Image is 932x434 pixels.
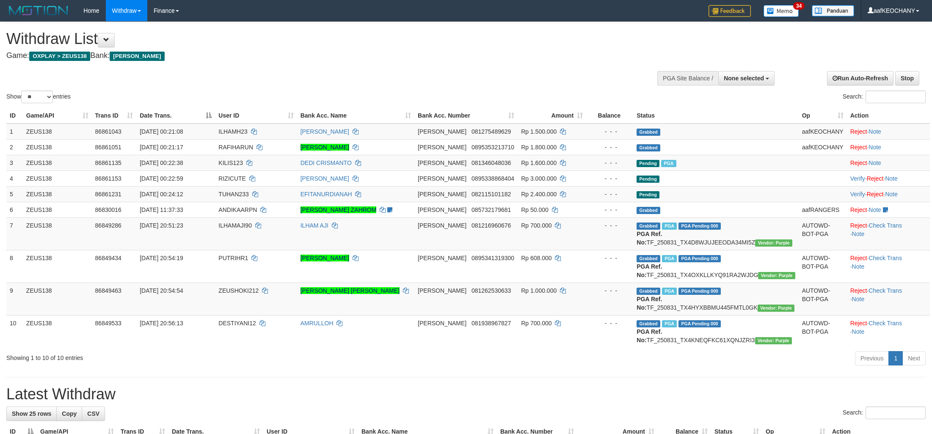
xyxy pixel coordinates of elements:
[633,315,798,348] td: TF_250831_TX4KNEQFKC61XQNJZRI3
[799,202,847,217] td: aafRANGERS
[301,175,349,182] a: [PERSON_NAME]
[850,287,867,294] a: Reject
[637,296,662,311] b: PGA Ref. No:
[852,231,865,237] a: Note
[140,222,183,229] span: [DATE] 20:51:23
[23,124,92,140] td: ZEUS138
[418,287,466,294] span: [PERSON_NAME]
[758,305,794,312] span: Vendor URL: https://trx4.1velocity.biz
[637,176,659,183] span: Pending
[637,222,660,230] span: Grabbed
[418,255,466,261] span: [PERSON_NAME]
[869,144,881,151] a: Note
[6,4,71,17] img: MOTION_logo.png
[724,75,764,82] span: None selected
[709,5,751,17] img: Feedback.jpg
[23,283,92,315] td: ZEUS138
[637,263,662,278] b: PGA Ref. No:
[590,206,630,214] div: - - -
[521,159,557,166] span: Rp 1.600.000
[662,255,677,262] span: Marked by aafRornrotha
[218,222,252,229] span: ILHAMAJI90
[590,174,630,183] div: - - -
[866,407,926,419] input: Search:
[827,71,893,85] a: Run Auto-Refresh
[29,52,90,61] span: OXPLAY > ZEUS138
[12,410,51,417] span: Show 25 rows
[888,351,903,365] a: 1
[23,202,92,217] td: ZEUS138
[23,217,92,250] td: ZEUS138
[847,186,930,202] td: · ·
[521,144,557,151] span: Rp 1.800.000
[6,217,23,250] td: 7
[793,2,805,10] span: 34
[764,5,799,17] img: Button%20Memo.svg
[95,191,121,198] span: 86861231
[110,52,164,61] span: [PERSON_NAME]
[418,175,466,182] span: [PERSON_NAME]
[633,283,798,315] td: TF_250831_TX4HYXBBMU445FMTL0GK
[301,206,377,213] a: [PERSON_NAME] ZAHROM
[6,350,382,362] div: Showing 1 to 10 of 10 entries
[850,175,865,182] a: Verify
[633,217,798,250] td: TF_250831_TX4D8WJUJEEODA34MI5Z
[418,144,466,151] span: [PERSON_NAME]
[847,124,930,140] td: ·
[633,108,798,124] th: Status
[850,222,867,229] a: Reject
[637,160,659,167] span: Pending
[6,139,23,155] td: 2
[418,320,466,327] span: [PERSON_NAME]
[852,263,865,270] a: Note
[678,222,721,230] span: PGA Pending
[521,175,557,182] span: Rp 3.000.000
[799,217,847,250] td: AUTOWD-BOT-PGA
[140,287,183,294] span: [DATE] 20:54:54
[590,159,630,167] div: - - -
[678,255,721,262] span: PGA Pending
[885,175,898,182] a: Note
[637,231,662,246] b: PGA Ref. No:
[661,160,676,167] span: Marked by aafchomsokheang
[301,255,349,261] a: [PERSON_NAME]
[301,191,352,198] a: EFITANURDIANAH
[136,108,215,124] th: Date Trans.: activate to sort column descending
[869,128,881,135] a: Note
[678,288,721,295] span: PGA Pending
[812,5,854,16] img: panduan.png
[521,206,549,213] span: Rp 50.000
[218,191,249,198] span: TUHAN233
[869,287,902,294] a: Check Trans
[6,170,23,186] td: 4
[6,91,71,103] label: Show entries
[6,108,23,124] th: ID
[301,320,334,327] a: AMRULLOH
[867,175,884,182] a: Reject
[847,139,930,155] td: ·
[586,108,633,124] th: Balance
[301,287,400,294] a: [PERSON_NAME] [PERSON_NAME]
[6,407,57,421] a: Show 25 rows
[418,206,466,213] span: [PERSON_NAME]
[6,315,23,348] td: 10
[850,144,867,151] a: Reject
[218,159,243,166] span: KILIS123
[218,128,247,135] span: ILHAMH23
[301,222,328,229] a: ILHAM AJI
[218,320,256,327] span: DESTIYANI12
[6,250,23,283] td: 8
[590,127,630,136] div: - - -
[95,222,121,229] span: 86849286
[301,128,349,135] a: [PERSON_NAME]
[95,144,121,151] span: 86861051
[869,206,881,213] a: Note
[850,159,867,166] a: Reject
[855,351,889,365] a: Previous
[140,128,183,135] span: [DATE] 00:21:08
[472,255,514,261] span: Copy 0895341319300 to clipboard
[521,255,551,261] span: Rp 608.000
[23,155,92,170] td: ZEUS138
[847,202,930,217] td: ·
[637,129,660,136] span: Grabbed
